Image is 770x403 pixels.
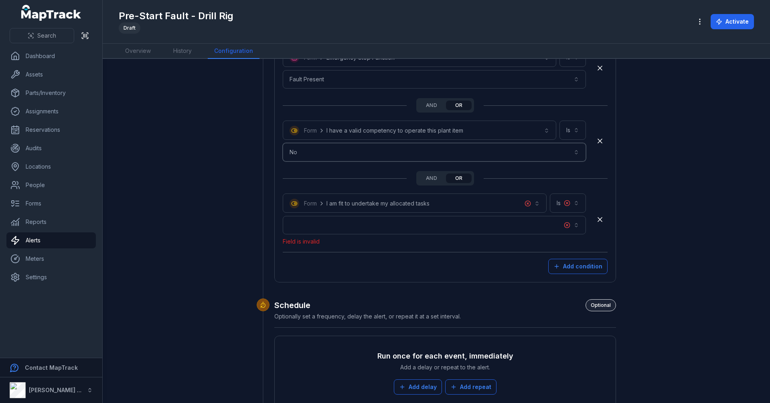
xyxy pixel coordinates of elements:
[37,32,56,40] span: Search
[119,44,157,59] a: Overview
[283,193,547,213] button: FormI am fit to undertake my allocated tasks
[167,44,198,59] a: History
[10,28,74,43] button: Search
[6,140,96,156] a: Audits
[6,251,96,267] a: Meters
[6,214,96,230] a: Reports
[274,299,616,311] h2: Schedule
[548,259,608,274] button: Add condition
[29,387,95,393] strong: [PERSON_NAME] Group
[400,363,490,371] span: Add a delay or repeat to the alert.
[550,193,586,213] button: Is
[586,299,616,311] div: Optional
[711,14,754,29] button: Activate
[559,121,586,140] button: Is
[283,70,586,89] button: Fault Present
[445,379,496,395] button: Add repeat
[6,177,96,193] a: People
[446,101,472,110] button: or
[419,101,444,110] button: and
[6,103,96,119] a: Assignments
[208,44,259,59] a: Configuration
[274,313,461,320] span: Optionally set a frequency, delay the alert, or repeat it at a set interval.
[119,10,233,22] h1: Pre-Start Fault - Drill Rig
[6,85,96,101] a: Parts/Inventory
[6,159,96,175] a: Locations
[25,364,78,371] strong: Contact MapTrack
[6,66,96,83] a: Assets
[6,195,96,212] a: Forms
[446,173,472,183] button: or
[394,379,442,395] button: Add delay
[119,22,140,34] div: Draft
[419,173,444,183] button: and
[283,238,586,246] p: Field is invalid
[21,5,81,21] a: MapTrack
[283,143,586,161] button: No
[6,122,96,138] a: Reservations
[283,121,556,140] button: FormI have a valid competency to operate this plant item
[6,232,96,248] a: Alerts
[6,48,96,64] a: Dashboard
[6,269,96,285] a: Settings
[377,351,513,362] h3: Run once for each event, immediately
